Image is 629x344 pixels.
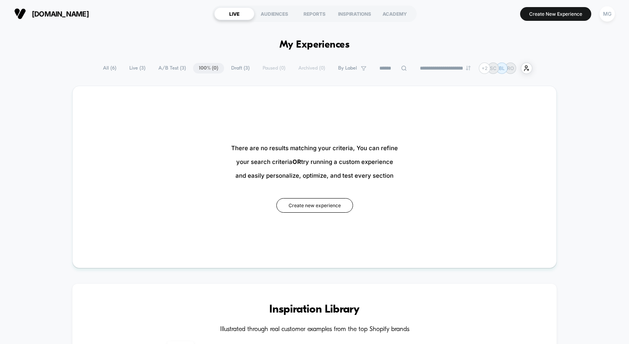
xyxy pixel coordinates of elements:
img: Visually logo [14,8,26,20]
span: A/B Test ( 3 ) [153,63,192,74]
h4: Illustrated through real customer examples from the top Shopify brands [96,326,533,333]
button: [DOMAIN_NAME] [12,7,91,20]
button: Create new experience [276,198,353,213]
p: RO [507,65,514,71]
p: SC [490,65,497,71]
div: + 2 [479,63,490,74]
span: By Label [338,65,357,71]
p: BL [499,65,505,71]
div: REPORTS [294,7,335,20]
div: ACADEMY [375,7,415,20]
img: end [466,66,471,70]
span: Draft ( 3 ) [225,63,256,74]
h3: Inspiration Library [96,304,533,316]
span: There are no results matching your criteria, You can refine your search criteria try running a cu... [231,141,398,182]
b: OR [292,158,301,166]
div: INSPIRATIONS [335,7,375,20]
div: AUDIENCES [254,7,294,20]
button: Create New Experience [520,7,591,21]
div: MG [600,6,615,22]
h1: My Experiences [280,39,350,51]
div: LIVE [214,7,254,20]
button: MG [597,6,617,22]
span: [DOMAIN_NAME] [32,10,89,18]
span: Live ( 3 ) [123,63,151,74]
span: All ( 6 ) [97,63,122,74]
